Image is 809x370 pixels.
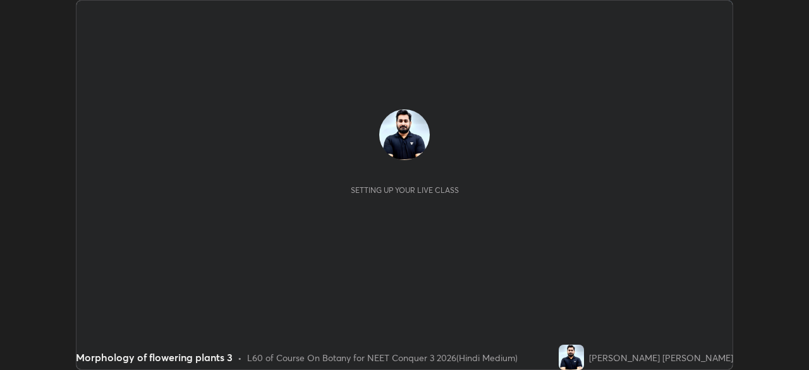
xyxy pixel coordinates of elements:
[247,351,518,364] div: L60 of Course On Botany for NEET Conquer 3 2026(Hindi Medium)
[559,345,584,370] img: 335b7041857d497d9806899c20f1597e.jpg
[589,351,733,364] div: [PERSON_NAME] [PERSON_NAME]
[351,185,459,195] div: Setting up your live class
[379,109,430,160] img: 335b7041857d497d9806899c20f1597e.jpg
[238,351,242,364] div: •
[76,350,233,365] div: Morphology of flowering plants 3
